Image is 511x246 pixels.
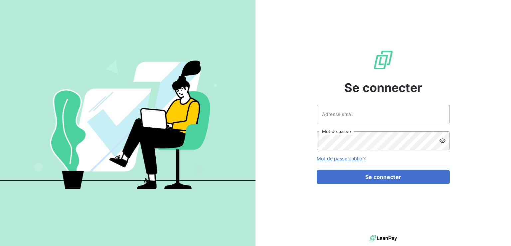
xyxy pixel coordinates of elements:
[373,49,394,71] img: Logo LeanPay
[317,105,450,123] input: placeholder
[317,170,450,184] button: Se connecter
[317,156,366,161] a: Mot de passe oublié ?
[370,233,397,243] img: logo
[344,79,422,97] span: Se connecter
